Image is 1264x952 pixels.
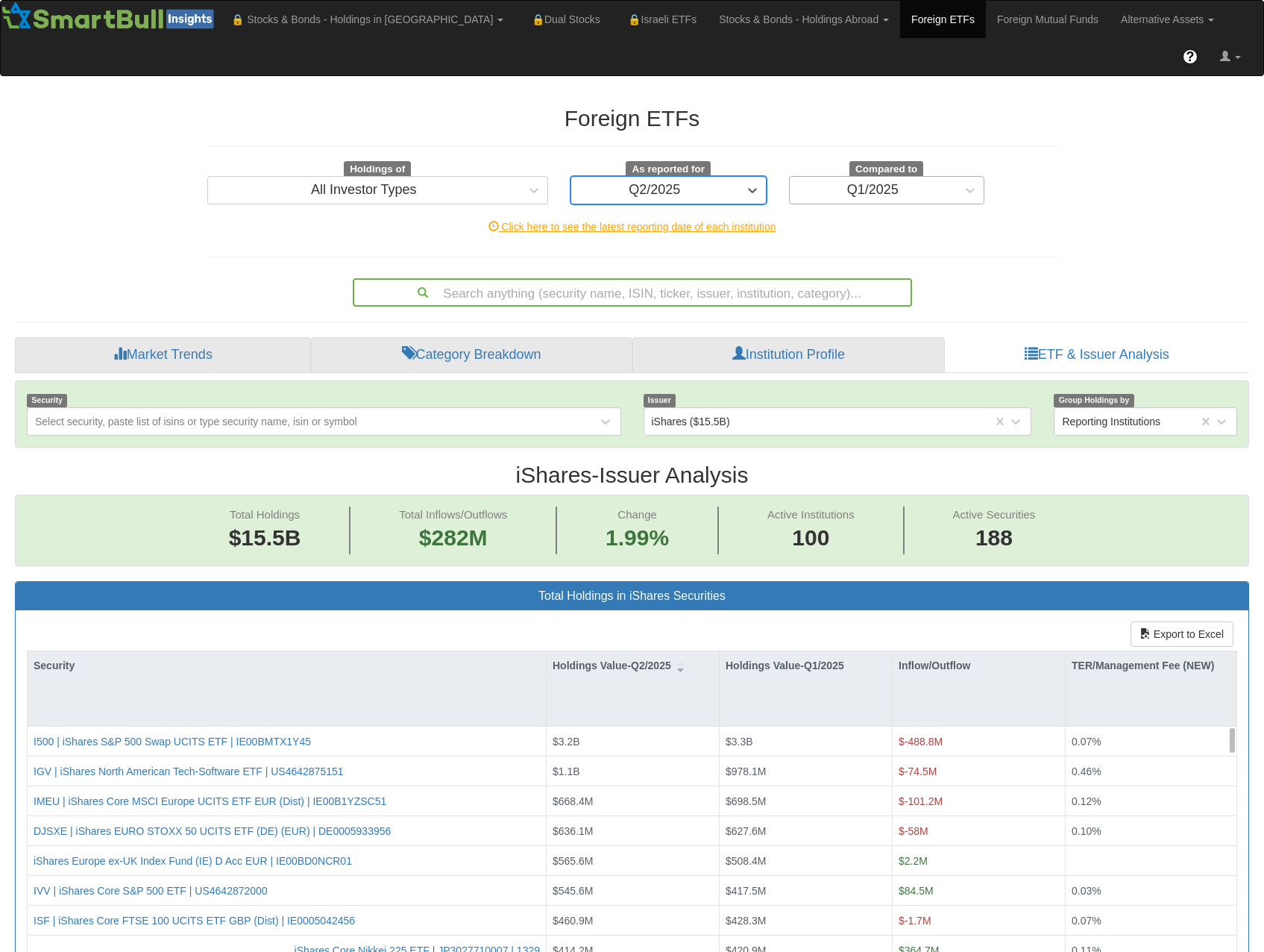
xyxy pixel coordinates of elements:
[726,825,766,837] span: $627.6M
[952,508,1035,521] span: Active Securities
[1072,883,1230,898] div: 0.03%
[1062,414,1160,429] div: Reporting Institutions
[708,1,900,38] a: Stocks & Bonds - Holdings Abroad
[899,736,943,748] span: $-488.8M
[626,161,711,178] span: As reported for
[1,1,220,31] img: Smartbull
[726,736,753,748] span: $3.3B
[354,280,911,305] div: Search anything (security name, ISIN, ticker, issuer, institution, category)...
[35,414,357,429] div: Select security, paste list of isins or type security name, isin or symbol
[720,651,892,680] div: Holdings Value-Q1/2025
[1186,49,1195,64] span: ?
[515,1,611,38] a: 🔒Dual Stocks
[847,183,899,198] div: Q1/2025
[986,1,1110,38] a: Foreign Mutual Funds
[553,736,580,748] span: $3.2B
[311,337,632,373] a: Category Breakdown
[644,394,676,407] span: Issuer
[344,161,411,178] span: Holdings of
[196,219,1069,234] div: Click here to see the latest reporting date of each institution
[1172,38,1209,75] a: ?
[726,915,766,927] span: $428.3M
[1110,1,1225,38] a: Alternative Assets
[726,795,766,807] span: $698.5M
[419,525,488,550] span: $282M
[899,795,943,807] span: $-101.2M
[34,854,352,868] button: iShares Europe ex-UK Index Fund (IE) D Acc EUR | IE00BD0NCR01
[34,764,344,779] button: IGV | iShares North American Tech-Software ETF | US4642875151
[230,508,300,521] span: Total Holdings
[1072,824,1230,839] div: 0.10%
[849,161,923,178] span: Compared to
[34,794,386,809] button: IMEU | iShares Core MSCI Europe UCITS ETF EUR (Dist) | IE00B1YZSC51
[617,508,657,521] span: Change
[606,522,669,554] span: 1.99%
[767,522,855,554] span: 100
[900,1,986,38] a: Foreign ETFs
[1066,651,1236,697] div: TER/Management Fee (NEW)
[1072,794,1230,809] div: 0.12%
[220,1,515,38] a: 🔒 Stocks & Bonds - Holdings in [GEOGRAPHIC_DATA]
[899,825,928,837] span: $-58M
[726,765,766,777] span: $978.1M
[629,183,680,198] div: Q2/2025
[899,855,928,867] span: $2.2M
[1054,394,1133,407] span: Group Holdings by
[1072,764,1230,779] div: 0.46%
[34,883,268,898] button: IVV | iShares Core S&P 500 ETF | US4642872000
[652,414,730,429] div: iShares ($15.5B)
[34,913,355,928] button: ISF | iShares Core FTSE 100 UCITS ETF GBP (Dist) | IE0005042456
[311,183,417,198] div: All Investor Types
[632,337,944,373] a: Institution Profile
[15,337,311,373] a: Market Trends
[1072,734,1230,749] div: 0.07%
[553,795,593,807] span: $668.4M
[547,651,719,680] div: Holdings Value-Q2/2025
[553,885,593,897] span: $545.6M
[1072,913,1230,928] div: 0.07%
[15,463,1249,487] h2: iShares - Issuer Analysis
[611,1,708,38] a: 🔒Israeli ETFs
[28,651,546,680] div: Security
[229,525,301,550] span: $15.5B
[207,106,1057,131] h2: Foreign ETFs
[553,825,593,837] span: $636.1M
[726,855,766,867] span: $508.4M
[899,765,937,777] span: $-74.5M
[945,337,1249,373] a: ETF & Issuer Analysis
[399,508,507,521] span: Total Inflows/Outflows
[952,522,1035,554] span: 188
[553,855,593,867] span: $565.6M
[899,915,931,927] span: $-1.7M
[899,885,934,897] span: $84.5M
[767,508,855,521] span: Active Institutions
[726,885,766,897] span: $417.5M
[553,765,580,777] span: $1.1B
[34,824,391,839] button: DJSXE | iShares EURO STOXX 50 UCITS ETF (DE) (EUR) | DE0005933956
[1131,621,1233,647] button: Export to Excel
[27,589,1237,603] h3: Total Holdings in iShares Securities
[893,651,1065,680] div: Inflow/Outflow
[27,394,67,407] span: Security
[34,734,311,749] button: I500 | iShares S&P 500 Swap UCITS ETF | IE00BMTX1Y45
[553,915,593,927] span: $460.9M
